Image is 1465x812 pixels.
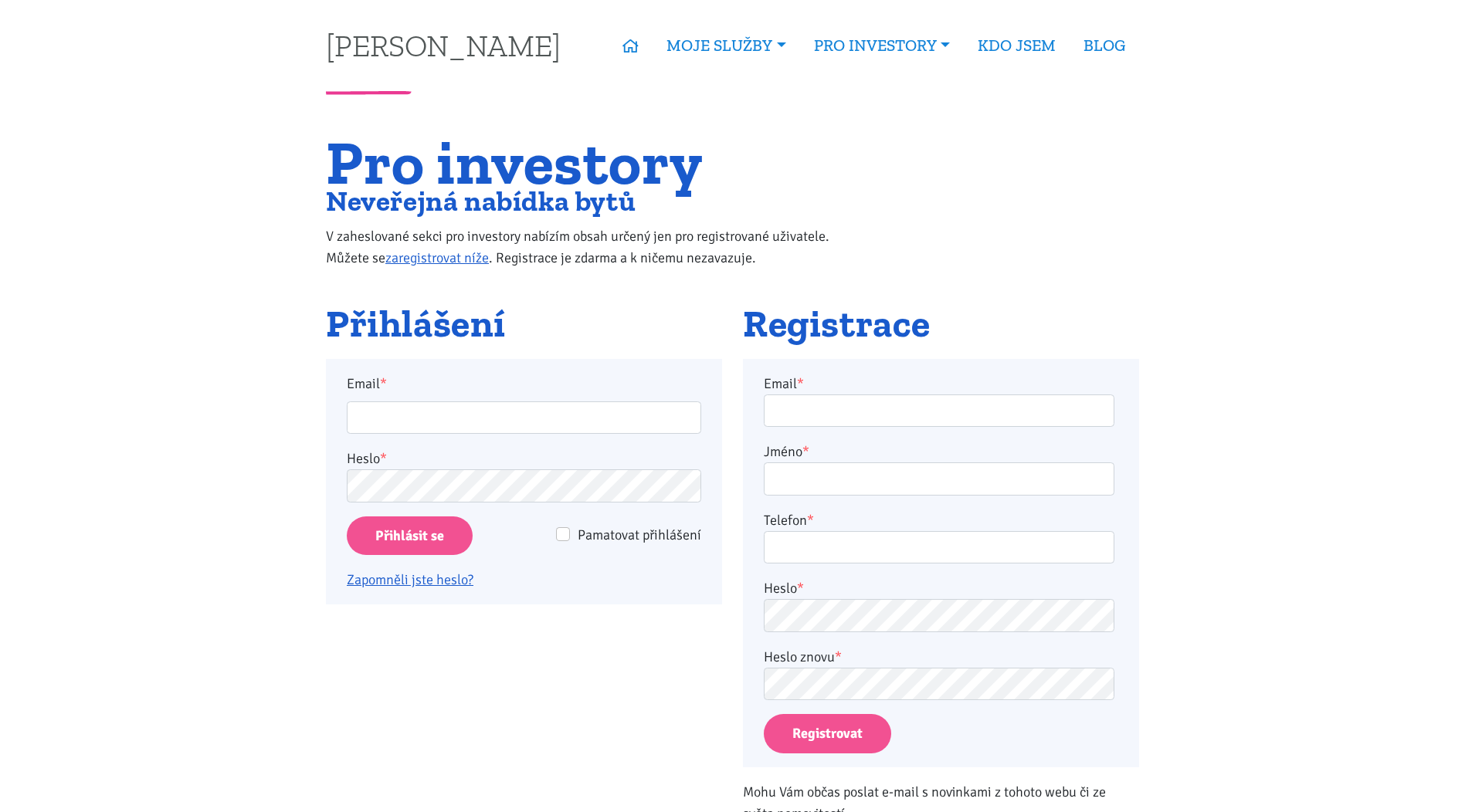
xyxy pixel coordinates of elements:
label: Heslo znovu [764,646,842,668]
abbr: required [835,648,842,665]
label: Email [764,373,804,394]
h2: Registrace [743,303,1139,345]
a: zaregistrovat níže [385,249,489,266]
abbr: required [797,375,804,392]
h2: Přihlášení [326,303,722,345]
a: MOJE SLUŽBY [653,28,799,63]
a: KDO JSEM [964,28,1070,63]
span: Pamatovat přihlášení [578,526,701,543]
h2: Neveřejná nabídka bytů [326,188,861,214]
h1: Pro investory [326,137,861,188]
a: PRO INVESTORY [800,28,964,63]
a: BLOG [1070,28,1139,63]
abbr: required [797,580,804,597]
label: Heslo [347,448,387,469]
abbr: required [802,443,809,460]
a: [PERSON_NAME] [326,30,561,60]
label: Heslo [764,577,804,599]
a: Zapomněli jste heslo? [347,571,473,588]
abbr: required [807,512,814,529]
label: Email [337,373,712,394]
button: Registrovat [764,714,891,753]
input: Přihlásit se [347,516,473,556]
label: Telefon [764,509,814,531]
p: V zaheslované sekci pro investory nabízím obsah určený jen pro registrované uživatele. Můžete se ... [326,225,861,269]
label: Jméno [764,441,809,462]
